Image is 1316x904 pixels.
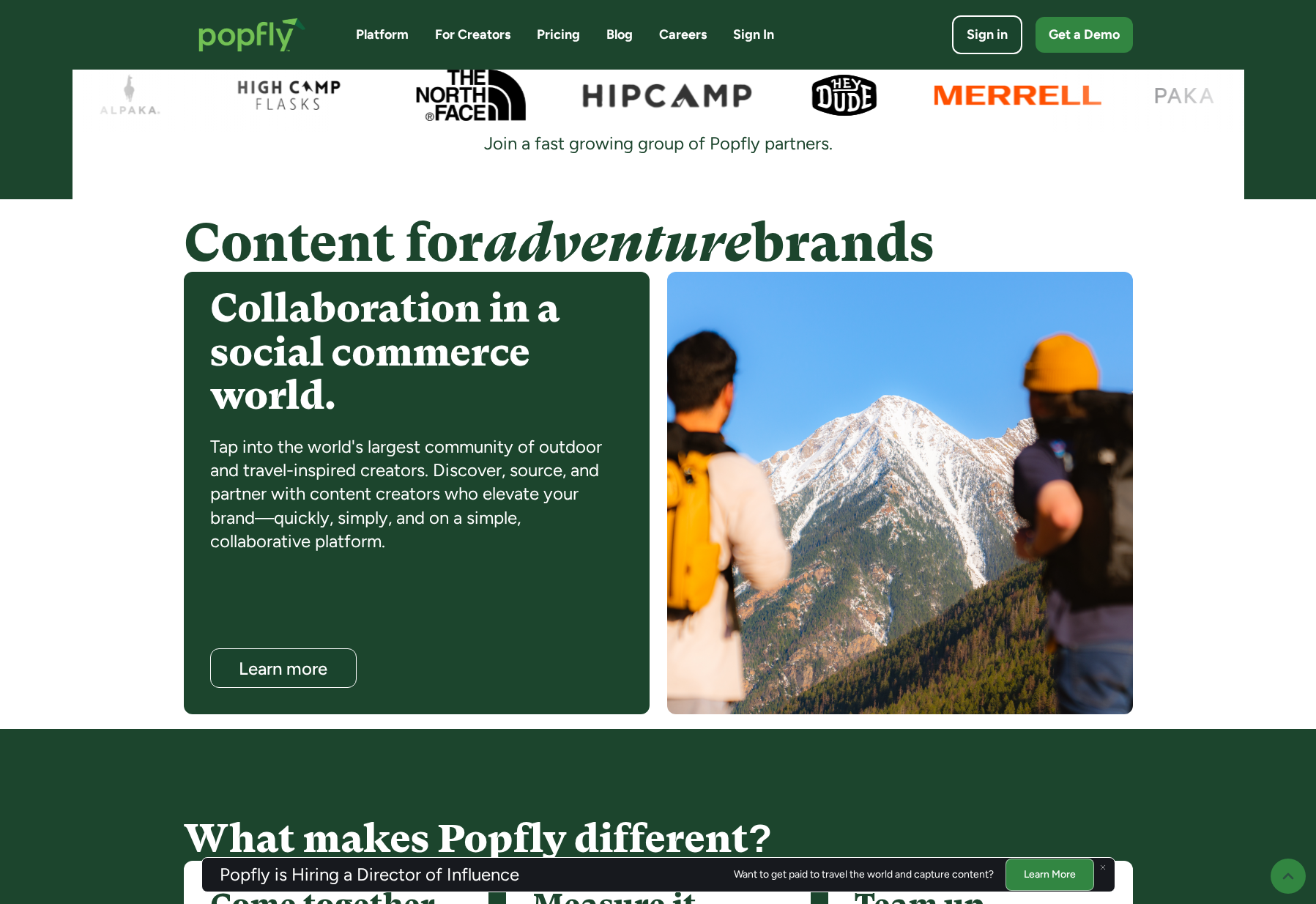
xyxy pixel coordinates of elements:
[184,817,1133,860] h2: What makes Popfly different?
[220,866,519,883] h3: Popfly is Hiring a Director of Influence
[483,212,751,273] em: adventure
[184,214,1133,272] h4: Content for brands
[1036,17,1133,53] a: Get a Demo
[210,648,357,688] a: Learn more
[466,132,850,155] div: Join a fast growing group of Popfly partners.
[606,26,633,44] a: Blog
[1005,859,1094,890] a: Learn More
[210,435,623,554] div: Tap into the world's largest community of outdoor and travel-inspired creators. Discover, source,...
[224,659,343,678] div: Learn more
[952,15,1022,54] a: Sign in
[435,26,510,44] a: For Creators
[733,26,774,44] a: Sign In
[1049,26,1120,44] div: Get a Demo
[537,26,580,44] a: Pricing
[184,3,321,67] a: home
[967,26,1008,44] div: Sign in
[210,286,623,417] h4: Collaboration in a social commerce world.
[734,869,994,881] div: Want to get paid to travel the world and capture content?
[659,26,707,44] a: Careers
[356,26,409,44] a: Platform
